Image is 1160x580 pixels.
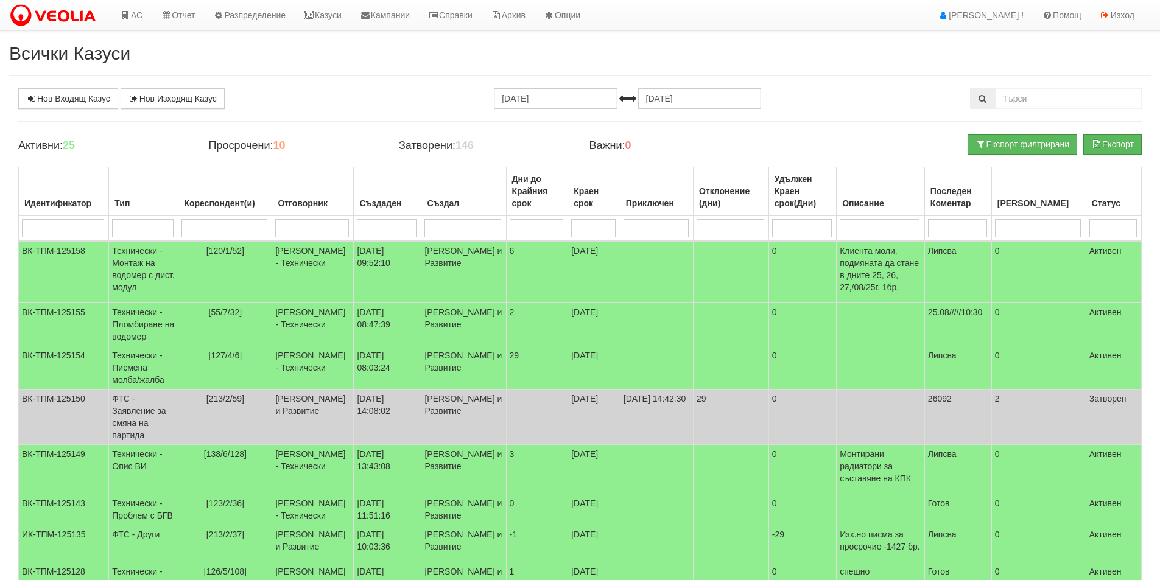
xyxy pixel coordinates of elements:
[109,241,178,303] td: Технически - Монтаж на водомер с дист. модул
[272,303,354,346] td: [PERSON_NAME] - Технически
[510,170,565,212] div: Дни до Крайния срок
[421,241,506,303] td: [PERSON_NAME] и Развитие
[273,139,285,152] b: 10
[357,195,418,212] div: Създаден
[768,445,836,494] td: 0
[272,494,354,525] td: [PERSON_NAME] - Технически
[1086,346,1141,390] td: Активен
[181,195,269,212] div: Кореспондент(и)
[568,494,620,525] td: [DATE]
[620,167,693,216] th: Приключен: No sort applied, activate to apply an ascending sort
[209,307,242,317] span: [55/7/32]
[354,494,421,525] td: [DATE] 11:51:16
[510,351,519,360] span: 29
[9,3,102,29] img: VeoliaLogo.png
[510,307,515,317] span: 2
[455,139,474,152] b: 146
[768,167,836,216] th: Удължен Краен срок(Дни): No sort applied, activate to apply an ascending sort
[1086,445,1141,494] td: Активен
[568,303,620,346] td: [DATE]
[568,445,620,494] td: [DATE]
[991,346,1086,390] td: 0
[840,448,921,484] p: Монтирани радиатори за съставяне на КПК
[968,134,1077,155] button: Експорт филтрирани
[768,494,836,525] td: 0
[625,139,631,152] b: 0
[693,390,768,445] td: 29
[991,167,1086,216] th: Брой Файлове: No sort applied, activate to apply an ascending sort
[510,529,517,539] span: -1
[206,246,244,256] span: [120/1/52]
[991,390,1086,445] td: 2
[506,167,568,216] th: Дни до Крайния срок: No sort applied, activate to apply an ascending sort
[354,525,421,562] td: [DATE] 10:03:36
[768,241,836,303] td: 0
[109,346,178,390] td: Технически - Писмена молба/жалба
[354,445,421,494] td: [DATE] 13:43:08
[9,43,1151,63] h2: Всички Казуси
[206,498,244,508] span: [123/2/36]
[178,167,272,216] th: Кореспондент(и): No sort applied, activate to apply an ascending sort
[18,88,118,109] a: Нов Входящ Казус
[399,140,571,152] h4: Затворени:
[768,525,836,562] td: -29
[421,445,506,494] td: [PERSON_NAME] и Развитие
[19,241,109,303] td: ВК-ТПМ-125158
[1083,134,1142,155] button: Експорт
[204,567,247,576] span: [126/5/108]
[19,525,109,562] td: ИК-ТПМ-125135
[1086,303,1141,346] td: Активен
[19,167,109,216] th: Идентификатор: No sort applied, activate to apply an ascending sort
[1086,167,1141,216] th: Статус: No sort applied, activate to apply an ascending sort
[421,494,506,525] td: [PERSON_NAME] и Развитие
[768,346,836,390] td: 0
[272,525,354,562] td: [PERSON_NAME] и Развитие
[354,241,421,303] td: [DATE] 09:52:10
[624,195,690,212] div: Приключен
[421,525,506,562] td: [PERSON_NAME] и Развитие
[209,351,242,360] span: [127/4/6]
[272,390,354,445] td: [PERSON_NAME] и Развитие
[510,567,515,576] span: 1
[840,195,921,212] div: Описание
[510,246,515,256] span: 6
[18,140,190,152] h4: Активни:
[928,183,988,212] div: Последен Коментар
[568,241,620,303] td: [DATE]
[924,167,991,216] th: Последен Коментар: No sort applied, activate to apply an ascending sort
[991,445,1086,494] td: 0
[354,303,421,346] td: [DATE] 08:47:39
[928,246,957,256] span: Липсва
[1086,525,1141,562] td: Активен
[768,303,836,346] td: 0
[568,525,620,562] td: [DATE]
[424,195,502,212] div: Създал
[1089,195,1138,212] div: Статус
[991,303,1086,346] td: 0
[354,390,421,445] td: [DATE] 14:08:02
[22,195,105,212] div: Идентификатор
[63,139,75,152] b: 25
[620,390,693,445] td: [DATE] 14:42:30
[991,494,1086,525] td: 0
[272,167,354,216] th: Отговорник: No sort applied, activate to apply an ascending sort
[928,498,950,508] span: Готов
[693,167,768,216] th: Отклонение (дни): No sort applied, activate to apply an ascending sort
[991,525,1086,562] td: 0
[772,170,833,212] div: Удължен Краен срок(Дни)
[995,195,1083,212] div: [PERSON_NAME]
[421,167,506,216] th: Създал: No sort applied, activate to apply an ascending sort
[354,167,421,216] th: Създаден: No sort applied, activate to apply an ascending sort
[1086,241,1141,303] td: Активен
[109,390,178,445] td: ФТС - Заявление за смяна на партида
[510,498,515,508] span: 0
[421,390,506,445] td: [PERSON_NAME] и Развитие
[19,346,109,390] td: ВК-ТПМ-125154
[272,241,354,303] td: [PERSON_NAME] - Технически
[510,449,515,459] span: 3
[928,449,957,459] span: Липсва
[840,528,921,553] p: Изх.но писма за просрочие -1427 бр.
[272,346,354,390] td: [PERSON_NAME] - Технически
[928,307,983,317] span: 25.08/////10:30
[421,303,506,346] td: [PERSON_NAME] и Развитие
